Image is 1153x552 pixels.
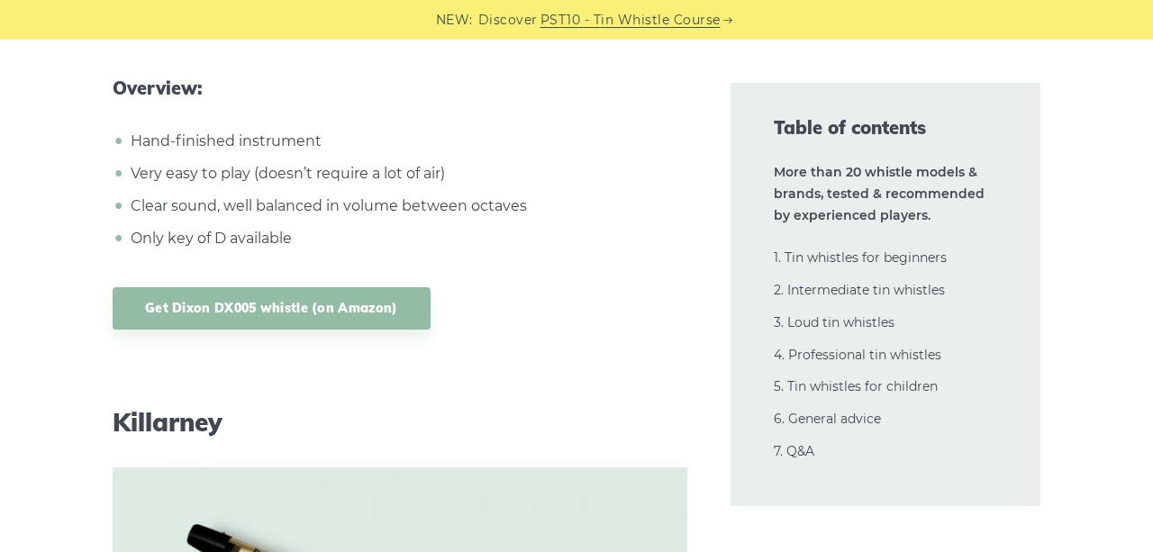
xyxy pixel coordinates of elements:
span: Discover [478,10,538,31]
li: Only key of D available [126,227,687,250]
li: Very easy to play (doesn’t require a lot of air) [126,162,687,186]
span: NEW: [436,10,473,31]
a: PST10 - Tin Whistle Course [540,10,721,31]
a: 5. Tin whistles for children [774,378,938,394]
span: Table of contents [774,115,997,140]
a: 6. General advice [774,411,881,427]
a: 1. Tin whistles for beginners [774,249,947,266]
span: Overview: [113,77,687,99]
li: Hand-finished instrument [126,130,687,153]
a: 4. Professional tin whistles [774,347,941,363]
a: Get Dixon DX005 whistle (on Amazon) [113,287,431,330]
h3: Killarney [113,407,687,438]
a: 3. Loud tin whistles [774,314,894,330]
a: 7. Q&A [774,443,814,459]
a: 2. Intermediate tin whistles [774,282,945,298]
li: Clear sound, well balanced in volume between octaves [126,195,687,218]
strong: More than 20 whistle models & brands, tested & recommended by experienced players. [774,164,985,223]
